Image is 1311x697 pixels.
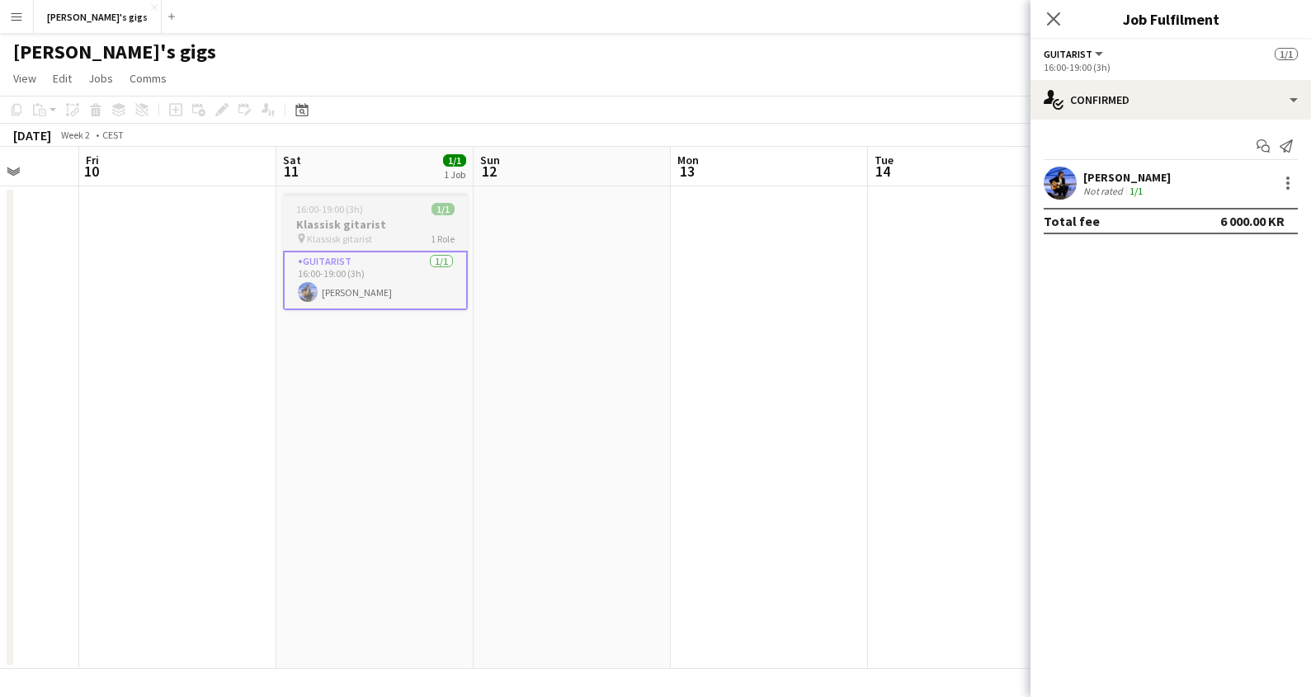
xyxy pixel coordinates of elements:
span: Klassisk gitarist [307,233,372,245]
span: Sat [283,153,301,167]
span: 16:00-19:00 (3h) [296,203,363,215]
span: 1/1 [1275,48,1298,60]
span: Comms [130,71,167,86]
span: 10 [83,162,99,181]
div: [DATE] [13,127,51,144]
div: 6 000.00 KR [1220,213,1285,229]
a: Edit [46,68,78,89]
span: 14 [872,162,894,181]
span: Week 2 [54,129,96,141]
a: Jobs [82,68,120,89]
h3: Klassisk gitarist [283,217,468,232]
div: Total fee [1044,213,1100,229]
app-card-role: Guitarist1/116:00-19:00 (3h)[PERSON_NAME] [283,251,468,310]
span: 12 [478,162,500,181]
span: Guitarist [1044,48,1092,60]
div: 1 Job [444,168,465,181]
span: 11 [281,162,301,181]
a: Comms [123,68,173,89]
div: 16:00-19:00 (3h) [1044,61,1298,73]
app-skills-label: 1/1 [1129,185,1143,197]
span: Tue [875,153,894,167]
div: [PERSON_NAME] [1083,170,1171,185]
span: Edit [53,71,72,86]
span: View [13,71,36,86]
span: 1/1 [431,203,455,215]
h1: [PERSON_NAME]'s gigs [13,40,216,64]
h3: Job Fulfilment [1030,8,1311,30]
span: Fri [86,153,99,167]
div: Confirmed [1030,80,1311,120]
span: Sun [480,153,500,167]
button: [PERSON_NAME]'s gigs [34,1,162,33]
span: 13 [675,162,699,181]
span: 1/1 [443,154,466,167]
span: Mon [677,153,699,167]
span: Jobs [88,71,113,86]
app-job-card: 16:00-19:00 (3h)1/1Klassisk gitarist Klassisk gitarist1 RoleGuitarist1/116:00-19:00 (3h)[PERSON_N... [283,193,468,310]
div: CEST [102,129,124,141]
button: Guitarist [1044,48,1106,60]
span: 1 Role [431,233,455,245]
a: View [7,68,43,89]
div: Not rated [1083,185,1126,197]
